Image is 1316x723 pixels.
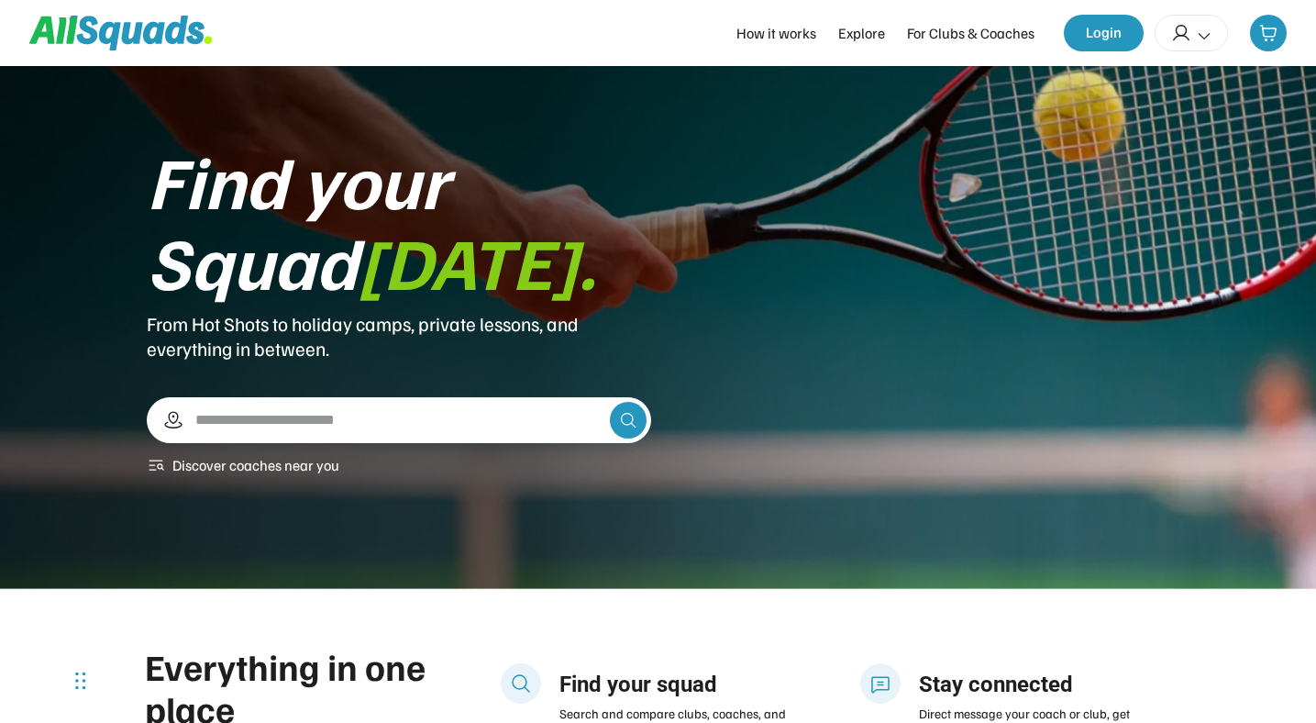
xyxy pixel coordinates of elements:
[358,215,596,306] font: [DATE].
[919,671,1154,698] div: Stay connected
[147,312,651,361] div: From Hot Shots to holiday camps, private lessons, and everything in between.
[1064,15,1144,51] button: Login
[172,454,339,476] div: Discover coaches near you
[838,22,885,44] div: Explore
[736,22,816,44] div: How it works
[1259,24,1277,42] img: shopping-cart-01%20%281%29.svg
[559,671,794,698] div: Find your squad
[147,139,651,301] div: Find your Squad
[907,22,1034,44] div: For Clubs & Coaches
